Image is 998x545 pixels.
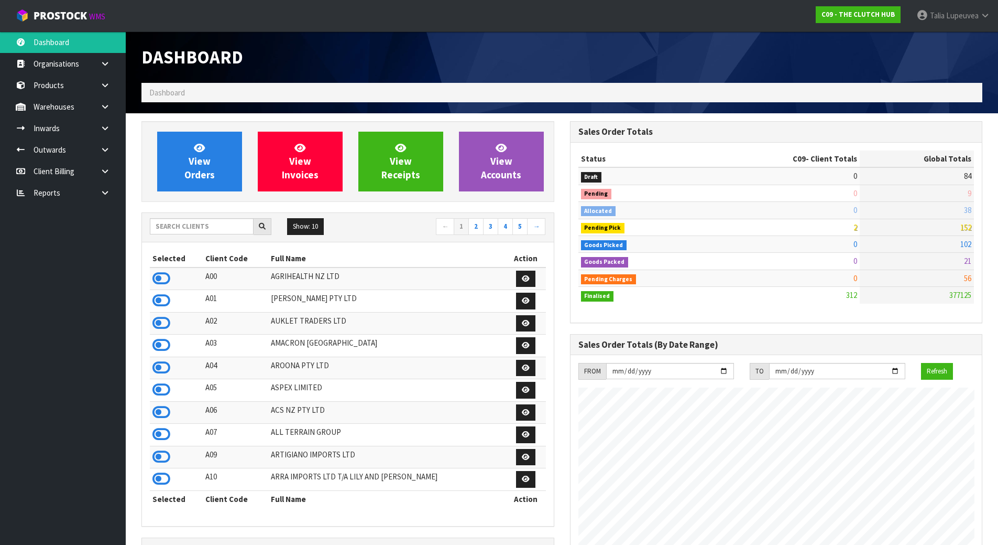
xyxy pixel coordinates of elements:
[150,490,203,507] th: Selected
[750,363,769,380] div: TO
[964,256,971,266] span: 21
[268,490,506,507] th: Full Name
[921,363,953,380] button: Refresh
[793,154,806,164] span: C09
[581,223,625,233] span: Pending Pick
[512,218,528,235] a: 5
[203,379,269,402] td: A05
[150,218,254,234] input: Search clients
[527,218,545,235] a: →
[16,9,29,22] img: cube-alt.png
[949,290,971,300] span: 377125
[860,151,974,167] th: Global Totals
[581,189,612,199] span: Pending
[853,239,857,249] span: 0
[157,132,242,191] a: ViewOrders
[436,218,454,235] a: ←
[506,250,546,267] th: Action
[930,10,945,20] span: Talia
[816,6,901,23] a: C09 - THE CLUTCH HUB
[581,172,602,183] span: Draft
[853,205,857,215] span: 0
[483,218,498,235] a: 3
[203,424,269,446] td: A07
[853,273,857,283] span: 0
[268,268,506,290] td: AGRIHEALTH NZ LTD
[581,291,614,302] span: Finalised
[150,250,203,267] th: Selected
[203,312,269,335] td: A02
[578,340,974,350] h3: Sales Order Totals (By Date Range)
[268,468,506,491] td: ARRA IMPORTS LTD T/A LILY AND [PERSON_NAME]
[203,290,269,313] td: A01
[287,218,324,235] button: Show: 10
[184,142,215,181] span: View Orders
[141,46,243,68] span: Dashboard
[578,363,606,380] div: FROM
[203,335,269,357] td: A03
[268,446,506,468] td: ARTIGIANO IMPORTS LTD
[846,290,857,300] span: 312
[581,257,629,268] span: Goods Packed
[358,132,443,191] a: ViewReceipts
[203,268,269,290] td: A00
[498,218,513,235] a: 4
[268,290,506,313] td: [PERSON_NAME] PTY LTD
[268,335,506,357] td: AMACRON [GEOGRAPHIC_DATA]
[203,490,269,507] th: Client Code
[581,206,616,217] span: Allocated
[964,205,971,215] span: 38
[203,468,269,491] td: A10
[709,151,860,167] th: - Client Totals
[578,151,709,167] th: Status
[964,273,971,283] span: 56
[581,240,627,251] span: Goods Picked
[268,401,506,424] td: ACS NZ PTY LTD
[853,188,857,198] span: 0
[356,218,546,237] nav: Page navigation
[89,12,105,22] small: WMS
[268,312,506,335] td: AUKLET TRADERS LTD
[268,357,506,379] td: AROONA PTY LTD
[149,88,185,98] span: Dashboard
[946,10,979,20] span: Lupeuvea
[853,222,857,232] span: 2
[578,127,974,137] h3: Sales Order Totals
[268,379,506,402] td: ASPEX LIMITED
[203,401,269,424] td: A06
[821,10,895,19] strong: C09 - THE CLUTCH HUB
[459,132,544,191] a: ViewAccounts
[964,171,971,181] span: 84
[960,222,971,232] span: 152
[960,239,971,249] span: 102
[203,250,269,267] th: Client Code
[268,250,506,267] th: Full Name
[581,274,637,285] span: Pending Charges
[853,256,857,266] span: 0
[381,142,420,181] span: View Receipts
[203,357,269,379] td: A04
[454,218,469,235] a: 1
[34,9,87,23] span: ProStock
[506,490,546,507] th: Action
[468,218,484,235] a: 2
[203,446,269,468] td: A09
[282,142,319,181] span: View Invoices
[268,424,506,446] td: ALL TERRAIN GROUP
[968,188,971,198] span: 9
[481,142,521,181] span: View Accounts
[853,171,857,181] span: 0
[258,132,343,191] a: ViewInvoices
